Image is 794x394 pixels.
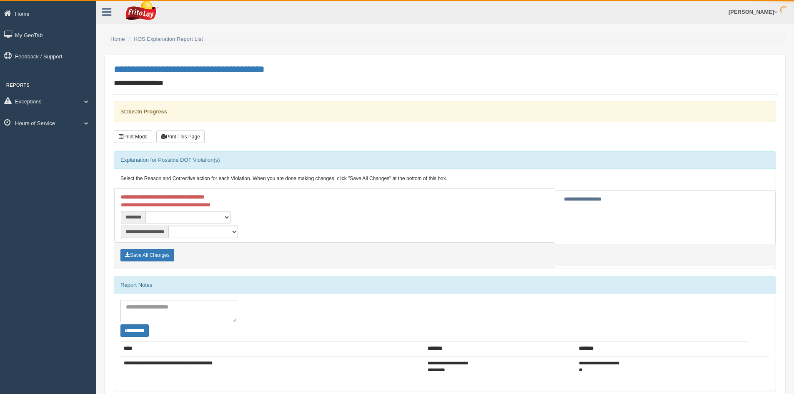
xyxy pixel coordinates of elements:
[120,249,174,261] button: Save
[110,36,125,42] a: Home
[120,324,149,337] button: Change Filter Options
[114,152,776,168] div: Explanation for Possible DOT Violation(s)
[114,101,776,122] div: Status:
[156,130,205,143] button: Print This Page
[114,169,776,189] div: Select the Reason and Corrective action for each Violation. When you are done making changes, cli...
[114,130,152,143] button: Print Mode
[137,108,167,115] strong: In Progress
[134,36,203,42] a: HOS Explanation Report List
[114,277,776,294] div: Report Notes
